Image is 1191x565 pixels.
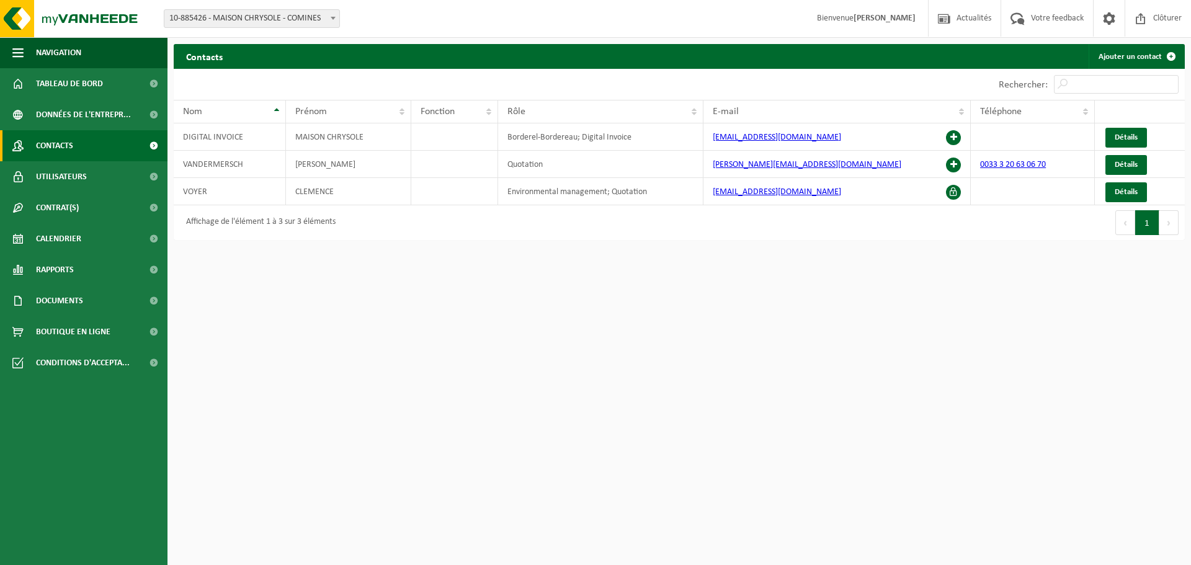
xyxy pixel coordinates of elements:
h2: Contacts [174,44,235,68]
span: 10-885426 - MAISON CHRYSOLE - COMINES [164,10,339,27]
span: Téléphone [980,107,1022,117]
span: Nom [183,107,202,117]
span: 10-885426 - MAISON CHRYSOLE - COMINES [164,9,340,28]
td: MAISON CHRYSOLE [286,123,412,151]
td: [PERSON_NAME] [286,151,412,178]
strong: [PERSON_NAME] [854,14,916,23]
span: Conditions d'accepta... [36,347,130,378]
span: Rôle [507,107,525,117]
td: Environmental management; Quotation [498,178,703,205]
a: Ajouter un contact [1089,44,1184,69]
span: Rapports [36,254,74,285]
span: Détails [1115,188,1138,196]
a: [PERSON_NAME][EMAIL_ADDRESS][DOMAIN_NAME] [713,160,901,169]
span: Tableau de bord [36,68,103,99]
span: Utilisateurs [36,161,87,192]
span: Fonction [421,107,455,117]
td: DIGITAL INVOICE [174,123,286,151]
span: Contrat(s) [36,192,79,223]
span: Données de l'entrepr... [36,99,131,130]
a: Détails [1105,182,1147,202]
a: [EMAIL_ADDRESS][DOMAIN_NAME] [713,187,841,197]
td: Quotation [498,151,703,178]
td: VANDERMERSCH [174,151,286,178]
span: Détails [1115,161,1138,169]
td: Borderel-Bordereau; Digital Invoice [498,123,703,151]
span: Navigation [36,37,81,68]
span: E-mail [713,107,739,117]
button: Next [1159,210,1179,235]
a: Détails [1105,155,1147,175]
span: Documents [36,285,83,316]
button: Previous [1115,210,1135,235]
a: [EMAIL_ADDRESS][DOMAIN_NAME] [713,133,841,142]
div: Affichage de l'élément 1 à 3 sur 3 éléments [180,211,336,234]
span: Calendrier [36,223,81,254]
span: Boutique en ligne [36,316,110,347]
span: Détails [1115,133,1138,141]
td: VOYER [174,178,286,205]
a: 0033 3 20 63 06 70 [980,160,1046,169]
a: Détails [1105,128,1147,148]
label: Rechercher: [999,80,1048,90]
button: 1 [1135,210,1159,235]
span: Contacts [36,130,73,161]
td: CLEMENCE [286,178,412,205]
span: Prénom [295,107,327,117]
